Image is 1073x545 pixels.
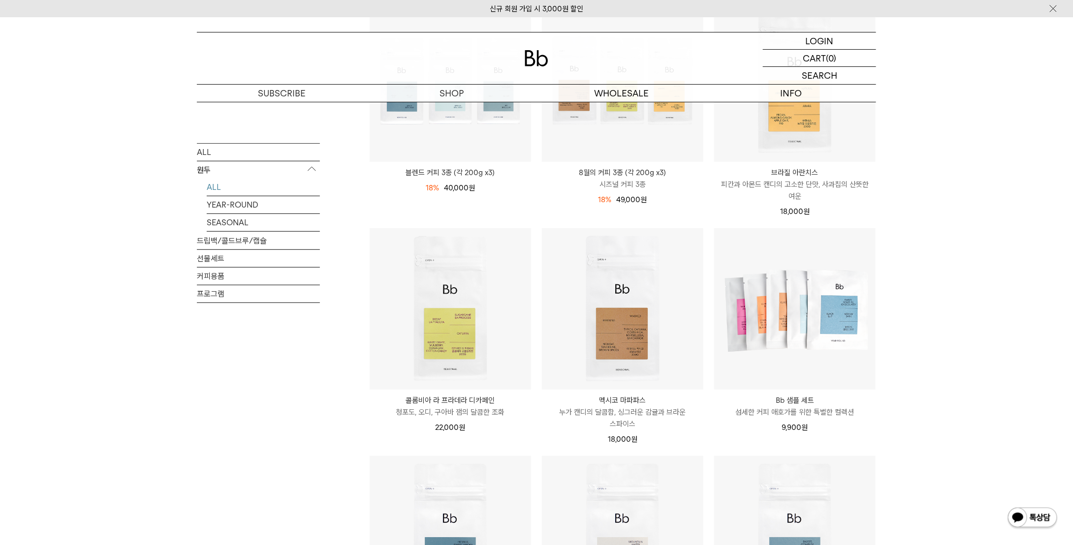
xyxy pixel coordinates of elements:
[370,228,531,390] img: 콜롬비아 라 프라데라 디카페인
[426,182,439,194] div: 18%
[714,394,876,406] p: Bb 샘플 세트
[490,4,583,13] a: 신규 회원 가입 시 3,000원 할인
[631,435,637,444] span: 원
[207,196,320,213] a: YEAR-ROUND
[763,50,876,67] a: CART (0)
[197,285,320,302] a: 프로그램
[803,50,826,66] p: CART
[706,85,876,102] p: INFO
[197,143,320,160] a: ALL
[197,249,320,267] a: 선물세트
[197,232,320,249] a: 드립백/콜드브루/캡슐
[780,207,810,216] span: 18,000
[802,67,837,84] p: SEARCH
[714,179,876,202] p: 피칸과 아몬드 캔디의 고소한 단맛, 사과칩의 산뜻한 여운
[763,32,876,50] a: LOGIN
[542,167,703,179] p: 8월의 커피 3종 (각 200g x3)
[826,50,836,66] p: (0)
[469,183,475,192] span: 원
[444,183,475,192] span: 40,000
[525,50,548,66] img: 로고
[802,423,808,432] span: 원
[370,406,531,418] p: 청포도, 오디, 구아바 잼의 달콤한 조화
[207,213,320,231] a: SEASONAL
[599,194,612,206] div: 18%
[714,167,876,179] p: 브라질 아란치스
[542,394,703,430] a: 멕시코 마파파스 누가 캔디의 달콤함, 싱그러운 감귤과 브라운 스파이스
[367,85,536,102] a: SHOP
[459,423,466,432] span: 원
[197,161,320,179] p: 원두
[617,195,647,204] span: 49,000
[542,394,703,406] p: 멕시코 마파파스
[641,195,647,204] span: 원
[436,423,466,432] span: 22,000
[608,435,637,444] span: 18,000
[782,423,808,432] span: 9,900
[542,228,703,390] img: 멕시코 마파파스
[1007,507,1058,530] img: 카카오톡 채널 1:1 채팅 버튼
[542,167,703,190] a: 8월의 커피 3종 (각 200g x3) 시즈널 커피 3종
[714,406,876,418] p: 섬세한 커피 애호가를 위한 특별한 컬렉션
[370,394,531,418] a: 콜롬비아 라 프라데라 디카페인 청포도, 오디, 구아바 잼의 달콤한 조화
[197,267,320,284] a: 커피용품
[536,85,706,102] p: WHOLESALE
[370,167,531,179] a: 블렌드 커피 3종 (각 200g x3)
[197,85,367,102] a: SUBSCRIBE
[542,406,703,430] p: 누가 캔디의 달콤함, 싱그러운 감귤과 브라운 스파이스
[714,167,876,202] a: 브라질 아란치스 피칸과 아몬드 캔디의 고소한 단맛, 사과칩의 산뜻한 여운
[714,394,876,418] a: Bb 샘플 세트 섬세한 커피 애호가를 위한 특별한 컬렉션
[542,179,703,190] p: 시즈널 커피 3종
[803,207,810,216] span: 원
[806,32,834,49] p: LOGIN
[207,178,320,195] a: ALL
[714,228,876,390] img: Bb 샘플 세트
[370,394,531,406] p: 콜롬비아 라 프라데라 디카페인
